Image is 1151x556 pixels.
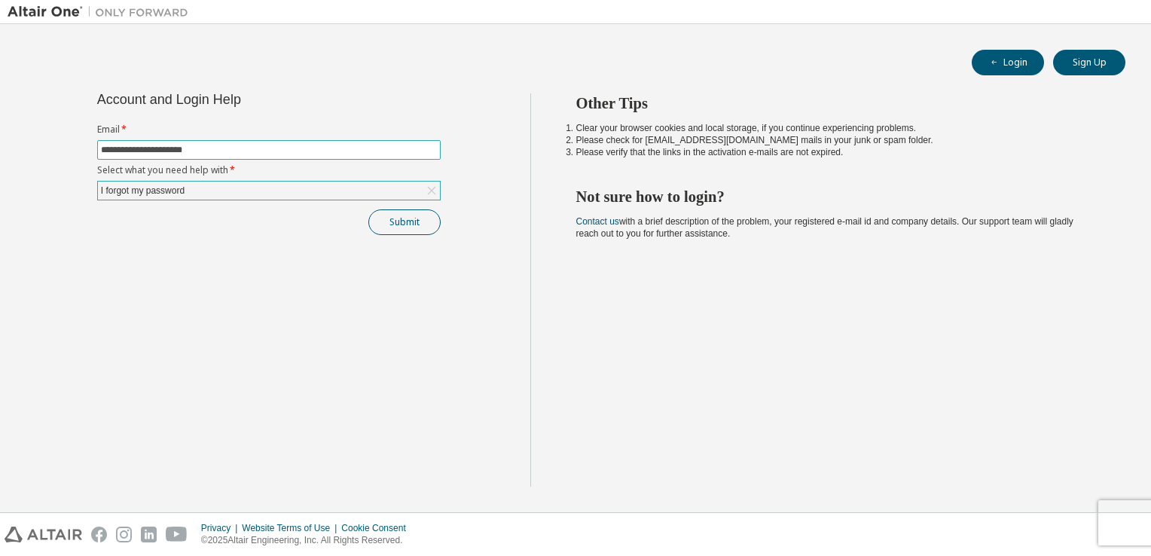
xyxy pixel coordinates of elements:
div: Privacy [201,522,242,534]
label: Select what you need help with [97,164,441,176]
li: Please check for [EMAIL_ADDRESS][DOMAIN_NAME] mails in your junk or spam folder. [576,134,1099,146]
li: Clear your browser cookies and local storage, if you continue experiencing problems. [576,122,1099,134]
img: facebook.svg [91,527,107,542]
h2: Not sure how to login? [576,187,1099,206]
div: Cookie Consent [341,522,414,534]
div: I forgot my password [99,182,187,199]
div: I forgot my password [98,182,440,200]
p: © 2025 Altair Engineering, Inc. All Rights Reserved. [201,534,415,547]
li: Please verify that the links in the activation e-mails are not expired. [576,146,1099,158]
span: with a brief description of the problem, your registered e-mail id and company details. Our suppo... [576,216,1073,239]
button: Submit [368,209,441,235]
img: instagram.svg [116,527,132,542]
h2: Other Tips [576,93,1099,113]
button: Sign Up [1053,50,1125,75]
button: Login [972,50,1044,75]
img: altair_logo.svg [5,527,82,542]
div: Website Terms of Use [242,522,341,534]
img: linkedin.svg [141,527,157,542]
img: youtube.svg [166,527,188,542]
label: Email [97,124,441,136]
div: Account and Login Help [97,93,372,105]
img: Altair One [8,5,196,20]
a: Contact us [576,216,619,227]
